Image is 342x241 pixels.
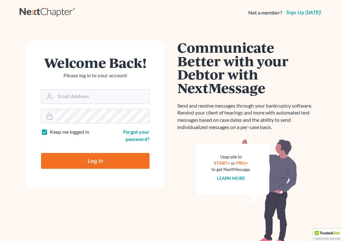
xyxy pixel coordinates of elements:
strong: Not a member? [248,9,282,16]
input: Log In [41,153,150,169]
a: PRO+ [236,160,248,166]
h1: Welcome Back! [41,56,150,69]
h1: Communicate Better with your Debtor with NextMessage [177,41,316,95]
p: Send and receive messages through your bankruptcy software. Remind your client of hearings and mo... [177,102,316,131]
a: Learn more [217,175,245,181]
span: or [231,160,235,166]
a: START+ [214,160,230,166]
label: Keep me logged in [50,128,89,136]
div: Upgrade to [211,154,251,160]
a: Sign up [DATE]! [285,10,322,15]
p: Please log in to your account [41,72,150,79]
div: TrustedSite Certified [313,229,342,241]
a: Forgot your password? [123,129,150,142]
div: to get NextMessage. [211,166,251,173]
input: Email Address [56,90,149,103]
